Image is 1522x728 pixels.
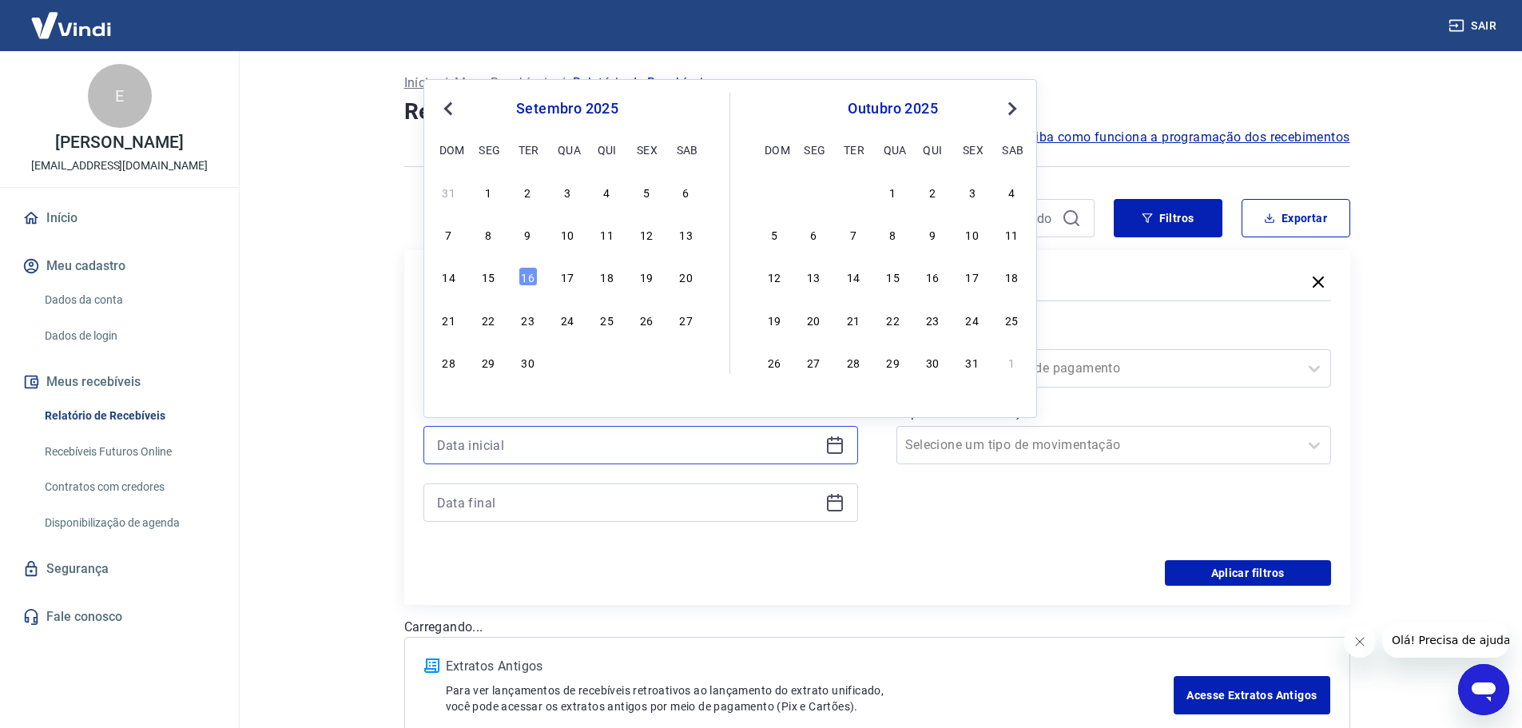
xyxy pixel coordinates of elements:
div: dom [765,140,784,159]
div: Choose sexta-feira, 31 de outubro de 2025 [963,352,982,372]
div: Choose quinta-feira, 2 de outubro de 2025 [923,182,942,201]
div: Choose sábado, 1 de novembro de 2025 [1002,352,1021,372]
p: / [443,74,448,93]
a: Dados de login [38,320,220,352]
p: / [560,74,566,93]
div: Choose sexta-feira, 3 de outubro de 2025 [637,352,656,372]
div: Choose segunda-feira, 15 de setembro de 2025 [479,267,498,286]
div: Choose sábado, 6 de setembro de 2025 [677,182,696,201]
div: Choose terça-feira, 30 de setembro de 2025 [844,182,863,201]
div: Choose quinta-feira, 4 de setembro de 2025 [598,182,617,201]
div: qua [558,140,577,159]
div: Choose segunda-feira, 1 de setembro de 2025 [479,182,498,201]
div: Choose terça-feira, 21 de outubro de 2025 [844,310,863,329]
div: Choose domingo, 5 de outubro de 2025 [765,225,784,244]
div: Choose quarta-feira, 22 de outubro de 2025 [884,310,903,329]
div: Choose domingo, 7 de setembro de 2025 [439,225,459,244]
div: Choose sábado, 4 de outubro de 2025 [677,352,696,372]
a: Fale conosco [19,599,220,635]
div: Choose domingo, 21 de setembro de 2025 [439,310,459,329]
div: Choose terça-feira, 14 de outubro de 2025 [844,267,863,286]
div: sab [677,140,696,159]
div: sab [1002,140,1021,159]
div: Choose domingo, 12 de outubro de 2025 [765,267,784,286]
button: Sair [1445,11,1503,41]
a: Saiba como funciona a programação dos recebimentos [1020,128,1350,147]
div: qui [923,140,942,159]
div: Choose sexta-feira, 12 de setembro de 2025 [637,225,656,244]
iframe: Botão para abrir a janela de mensagens [1458,664,1509,715]
div: Choose quarta-feira, 3 de setembro de 2025 [558,182,577,201]
a: Relatório de Recebíveis [38,400,220,432]
div: Choose sexta-feira, 10 de outubro de 2025 [963,225,982,244]
button: Next Month [1003,99,1022,118]
div: Choose quinta-feira, 16 de outubro de 2025 [923,267,942,286]
div: Choose quarta-feira, 29 de outubro de 2025 [884,352,903,372]
div: Choose quinta-feira, 2 de outubro de 2025 [598,352,617,372]
div: Choose segunda-feira, 20 de outubro de 2025 [804,310,823,329]
div: Choose domingo, 14 de setembro de 2025 [439,267,459,286]
input: Data final [437,491,819,515]
div: Choose quarta-feira, 15 de outubro de 2025 [884,267,903,286]
p: [EMAIL_ADDRESS][DOMAIN_NAME] [31,157,208,174]
img: Vindi [19,1,123,50]
p: Início [404,74,436,93]
div: qui [598,140,617,159]
div: sex [637,140,656,159]
div: Choose domingo, 31 de agosto de 2025 [439,182,459,201]
p: Relatório de Recebíveis [573,74,710,93]
p: Carregando... [404,618,1350,637]
div: Choose terça-feira, 23 de setembro de 2025 [519,310,538,329]
div: seg [804,140,823,159]
div: Choose terça-feira, 9 de setembro de 2025 [519,225,538,244]
p: [PERSON_NAME] [55,134,183,151]
div: ter [519,140,538,159]
div: Choose quarta-feira, 8 de outubro de 2025 [884,225,903,244]
div: Choose sábado, 18 de outubro de 2025 [1002,267,1021,286]
div: Choose sábado, 4 de outubro de 2025 [1002,182,1021,201]
div: Choose sábado, 13 de setembro de 2025 [677,225,696,244]
div: setembro 2025 [437,99,697,118]
div: seg [479,140,498,159]
div: Choose quinta-feira, 18 de setembro de 2025 [598,267,617,286]
div: Choose segunda-feira, 6 de outubro de 2025 [804,225,823,244]
button: Filtros [1114,199,1222,237]
span: Olá! Precisa de ajuda? [10,11,134,24]
img: ícone [424,658,439,673]
div: Choose terça-feira, 2 de setembro de 2025 [519,182,538,201]
div: Choose domingo, 28 de setembro de 2025 [439,352,459,372]
div: sex [963,140,982,159]
div: Choose sexta-feira, 19 de setembro de 2025 [637,267,656,286]
div: month 2025-09 [437,180,697,373]
iframe: Fechar mensagem [1344,626,1376,658]
a: Segurança [19,551,220,587]
div: outubro 2025 [762,99,1023,118]
a: Início [19,201,220,236]
div: Choose quinta-feira, 11 de setembro de 2025 [598,225,617,244]
div: Choose sexta-feira, 3 de outubro de 2025 [963,182,982,201]
div: Choose quinta-feira, 9 de outubro de 2025 [923,225,942,244]
div: Choose quarta-feira, 17 de setembro de 2025 [558,267,577,286]
div: Choose quinta-feira, 25 de setembro de 2025 [598,310,617,329]
div: Choose domingo, 26 de outubro de 2025 [765,352,784,372]
a: Meus Recebíveis [455,74,554,93]
button: Meu cadastro [19,249,220,284]
div: Choose sábado, 20 de setembro de 2025 [677,267,696,286]
a: Disponibilização de agenda [38,507,220,539]
div: Choose terça-feira, 30 de setembro de 2025 [519,352,538,372]
div: E [88,64,152,128]
a: Contratos com credores [38,471,220,503]
div: qua [884,140,903,159]
button: Exportar [1242,199,1350,237]
div: dom [439,140,459,159]
div: Choose sexta-feira, 5 de setembro de 2025 [637,182,656,201]
div: Choose quinta-feira, 30 de outubro de 2025 [923,352,942,372]
div: Choose sábado, 27 de setembro de 2025 [677,310,696,329]
div: Choose terça-feira, 7 de outubro de 2025 [844,225,863,244]
a: Recebíveis Futuros Online [38,436,220,468]
div: Choose terça-feira, 28 de outubro de 2025 [844,352,863,372]
label: Forma de Pagamento [900,327,1328,346]
div: Choose quarta-feira, 24 de setembro de 2025 [558,310,577,329]
div: Choose sábado, 25 de outubro de 2025 [1002,310,1021,329]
